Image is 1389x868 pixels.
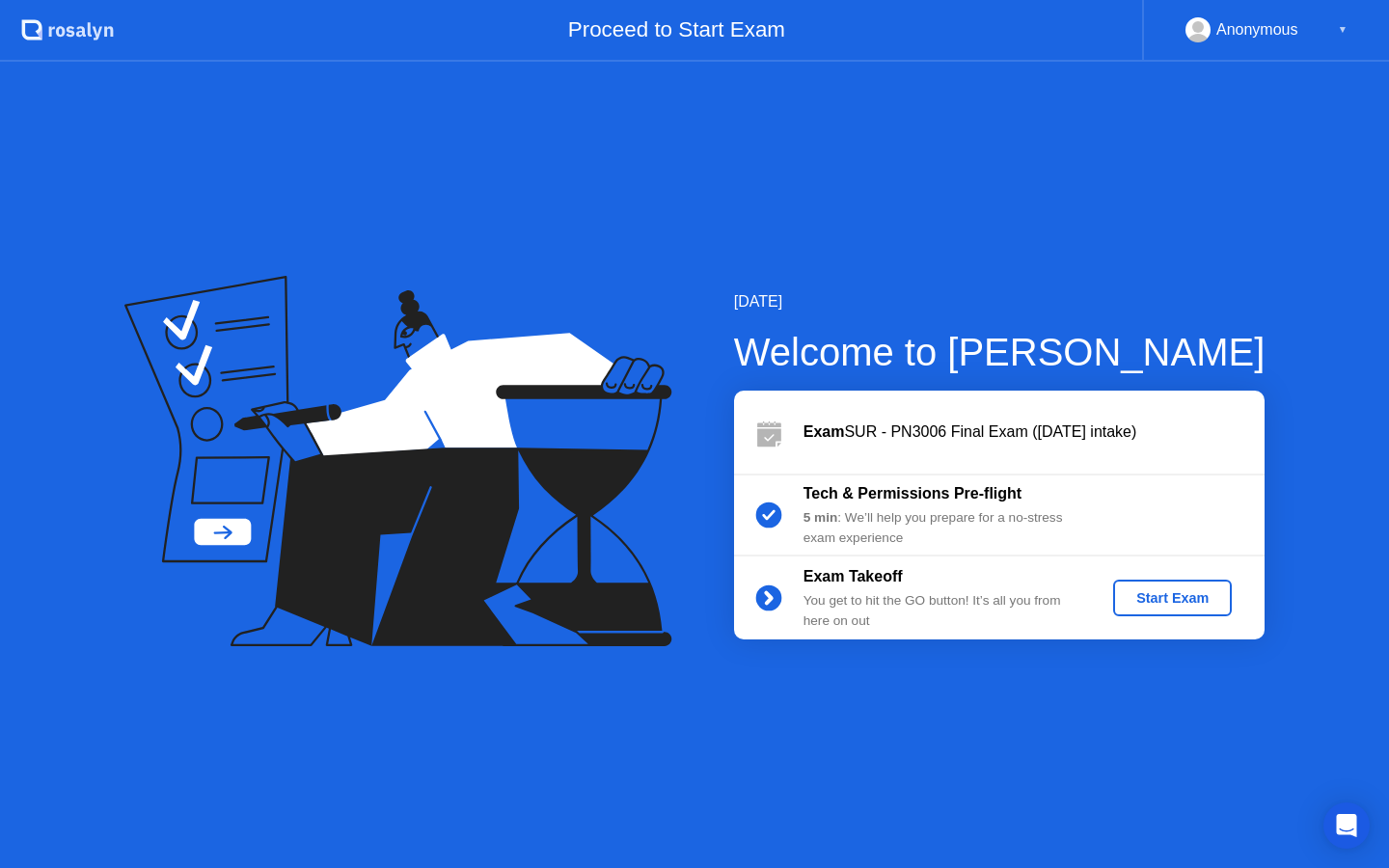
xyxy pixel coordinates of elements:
div: You get to hit the GO button! It’s all you from here on out [803,591,1081,631]
div: Anonymous [1216,17,1298,42]
button: Start Exam [1113,580,1232,616]
b: Exam Takeoff [803,568,903,584]
b: 5 min [803,510,838,525]
div: [DATE] [734,290,1266,313]
div: SUR - PN3006 Final Exam ([DATE] intake) [803,420,1265,444]
div: : We’ll help you prepare for a no-stress exam experience [803,508,1081,548]
b: Tech & Permissions Pre-flight [803,485,1021,502]
b: Exam [803,423,845,440]
div: Start Exam [1121,590,1224,606]
div: ▼ [1338,17,1348,42]
div: Open Intercom Messenger [1323,802,1370,849]
div: Welcome to [PERSON_NAME] [734,323,1266,381]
